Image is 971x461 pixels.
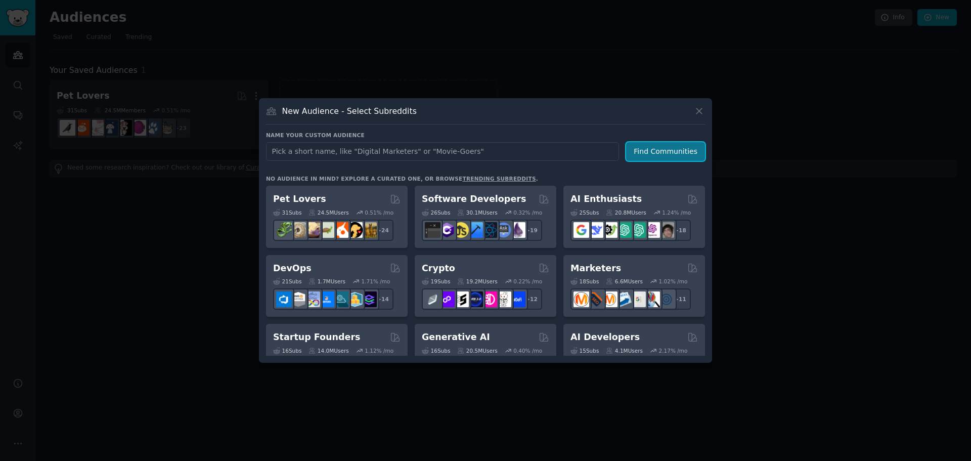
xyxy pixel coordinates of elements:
div: 25 Sub s [570,209,599,216]
img: DevOpsLinks [319,291,334,307]
img: ArtificalIntelligence [658,222,674,238]
h2: Crypto [422,262,455,275]
div: 19.2M Users [457,278,497,285]
img: iOSProgramming [467,222,483,238]
div: 15 Sub s [570,347,599,354]
div: 1.24 % /mo [662,209,691,216]
img: AItoolsCatalog [602,222,617,238]
div: 14.0M Users [308,347,348,354]
img: Emailmarketing [616,291,632,307]
img: ethstaker [453,291,469,307]
div: 0.32 % /mo [513,209,542,216]
img: software [425,222,440,238]
div: 20.5M Users [457,347,497,354]
img: PetAdvice [347,222,363,238]
img: platformengineering [333,291,348,307]
img: aws_cdk [347,291,363,307]
h2: DevOps [273,262,312,275]
img: elixir [510,222,525,238]
img: GoogleGeminiAI [573,222,589,238]
div: 18 Sub s [570,278,599,285]
img: AskComputerScience [496,222,511,238]
img: bigseo [588,291,603,307]
input: Pick a short name, like "Digital Marketers" or "Movie-Goers" [266,142,619,161]
img: chatgpt_prompts_ [630,222,646,238]
h2: AI Developers [570,331,640,344]
img: leopardgeckos [304,222,320,238]
div: 16 Sub s [273,347,301,354]
div: 0.40 % /mo [513,347,542,354]
button: Find Communities [626,142,705,161]
div: 19 Sub s [422,278,450,285]
img: content_marketing [573,291,589,307]
h2: Pet Lovers [273,193,326,205]
img: CryptoNews [496,291,511,307]
h2: Software Developers [422,193,526,205]
img: DeepSeek [588,222,603,238]
img: chatgpt_promptDesign [616,222,632,238]
h3: Name your custom audience [266,132,705,139]
img: defiblockchain [481,291,497,307]
div: + 14 [372,288,393,310]
img: AskMarketing [602,291,617,307]
div: 1.71 % /mo [362,278,390,285]
div: 4.1M Users [606,347,643,354]
img: Docker_DevOps [304,291,320,307]
img: turtle [319,222,334,238]
img: MarketingResearch [644,291,660,307]
div: No audience in mind? Explore a curated one, or browse . [266,175,538,182]
div: + 11 [670,288,691,310]
div: 31 Sub s [273,209,301,216]
h2: AI Enthusiasts [570,193,642,205]
img: defi_ [510,291,525,307]
div: + 19 [521,220,542,241]
h2: Marketers [570,262,621,275]
img: web3 [467,291,483,307]
img: learnjavascript [453,222,469,238]
img: 0xPolygon [439,291,455,307]
div: 1.02 % /mo [659,278,688,285]
div: 20.8M Users [606,209,646,216]
img: ethfinance [425,291,440,307]
div: 30.1M Users [457,209,497,216]
div: 0.22 % /mo [513,278,542,285]
img: PlatformEngineers [361,291,377,307]
img: csharp [439,222,455,238]
div: + 18 [670,220,691,241]
div: + 24 [372,220,393,241]
div: 26 Sub s [422,209,450,216]
img: OnlineMarketing [658,291,674,307]
div: 1.7M Users [308,278,345,285]
h3: New Audience - Select Subreddits [282,106,417,116]
img: herpetology [276,222,292,238]
div: 16 Sub s [422,347,450,354]
div: 21 Sub s [273,278,301,285]
img: ballpython [290,222,306,238]
div: 6.6M Users [606,278,643,285]
img: azuredevops [276,291,292,307]
h2: Generative AI [422,331,490,344]
img: googleads [630,291,646,307]
div: 24.5M Users [308,209,348,216]
div: + 12 [521,288,542,310]
div: 2.17 % /mo [659,347,688,354]
div: 0.51 % /mo [365,209,393,216]
img: OpenAIDev [644,222,660,238]
div: 1.12 % /mo [365,347,393,354]
img: AWS_Certified_Experts [290,291,306,307]
img: dogbreed [361,222,377,238]
h2: Startup Founders [273,331,360,344]
a: trending subreddits [462,176,536,182]
img: cockatiel [333,222,348,238]
img: reactnative [481,222,497,238]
